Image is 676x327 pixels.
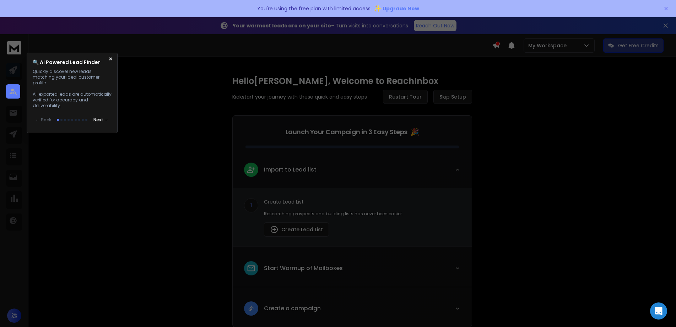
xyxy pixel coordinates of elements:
[233,157,472,188] button: leadImport to Lead list
[233,296,472,327] button: leadCreate a campaign
[603,38,664,53] button: Get Free Credits
[383,5,419,12] span: Upgrade Now
[433,90,472,104] button: Skip Setup
[244,198,258,212] div: 1
[264,211,460,217] p: Researching prospects and building lists has never been easier.
[264,222,329,237] button: Create Lead List
[233,22,331,29] strong: Your warmest leads are on your site
[7,308,21,323] button: 远
[232,93,367,100] p: Kickstart your journey with these quick and easy steps
[270,225,278,234] img: lead
[247,264,256,273] img: lead
[247,304,256,313] img: lead
[264,304,321,313] p: Create a campaign
[416,22,454,29] p: Reach Out Now
[264,165,317,174] p: Import to Lead list
[264,198,460,205] p: Create Lead List
[286,127,407,137] p: Launch Your Campaign in 3 Easy Steps
[108,56,113,62] button: ×
[33,59,100,66] h4: 🔍 AI Powered Lead Finder
[233,188,472,247] div: leadImport to Lead list
[233,255,472,287] button: leadStart Warmup of Mailboxes
[233,22,408,29] p: – Turn visits into conversations
[650,302,667,320] div: Open Intercom Messenger
[7,41,21,54] img: logo
[528,42,569,49] p: My Workspace
[439,93,466,100] span: Skip Setup
[373,1,419,16] button: ✨Upgrade Now
[257,5,371,12] p: You're using the free plan with limited access
[410,127,419,137] span: 🎉
[232,75,472,87] h1: Hello [PERSON_NAME] , Welcome to ReachInbox
[264,264,343,273] p: Start Warmup of Mailboxes
[373,4,381,14] span: ✨
[91,113,112,127] button: Next →
[618,42,659,49] p: Get Free Credits
[33,69,112,109] p: Quickly discover new leads matching your ideal customer profile. All exported leads are automatic...
[247,165,256,174] img: lead
[414,20,456,31] a: Reach Out Now
[383,90,428,104] button: Restart Tour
